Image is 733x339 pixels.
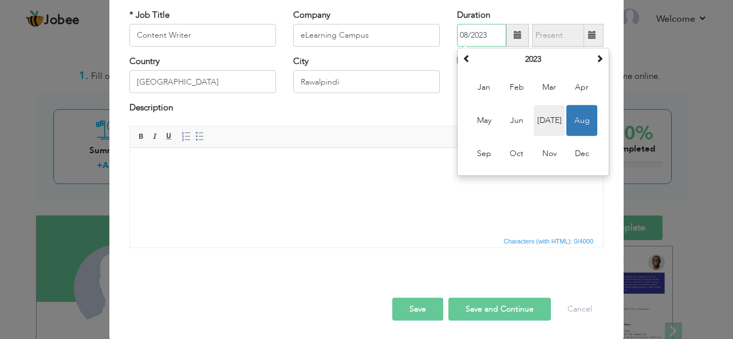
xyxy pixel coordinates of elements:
[180,130,192,143] a: Insert/Remove Numbered List
[596,54,604,62] span: Next Year
[457,9,490,21] label: Duration
[463,54,471,62] span: Previous Year
[501,105,532,136] span: Jun
[566,138,597,169] span: Dec
[149,130,161,143] a: Italic
[501,138,532,169] span: Oct
[194,130,206,143] a: Insert/Remove Bulleted List
[534,72,565,103] span: Mar
[293,9,330,21] label: Company
[129,9,170,21] label: * Job Title
[502,236,597,246] div: Statistics
[448,298,551,321] button: Save and Continue
[468,72,499,103] span: Jan
[392,298,443,321] button: Save
[163,130,175,143] a: Underline
[293,55,309,67] label: City
[135,130,148,143] a: Bold
[566,105,597,136] span: Aug
[534,105,565,136] span: [DATE]
[502,236,596,246] span: Characters (with HTML): 0/4000
[129,55,160,67] label: Country
[474,51,593,68] th: Select Year
[468,105,499,136] span: May
[468,138,499,169] span: Sep
[532,24,584,47] input: Present
[566,72,597,103] span: Apr
[501,72,532,103] span: Feb
[130,148,603,234] iframe: Rich Text Editor, workEditor
[457,24,506,47] input: From
[534,138,565,169] span: Nov
[556,298,604,321] button: Cancel
[129,102,173,114] label: Description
